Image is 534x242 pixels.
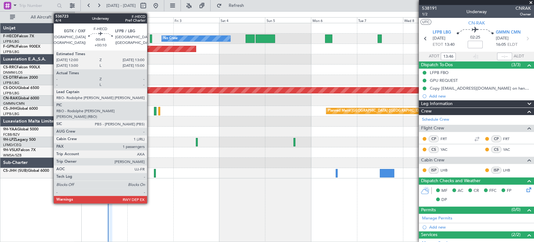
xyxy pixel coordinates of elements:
[421,108,432,115] span: Crew
[511,206,521,213] span: (0/0)
[3,107,17,111] span: CS-JHH
[3,45,40,49] a: F-GPNJFalcon 900EX
[503,167,517,173] a: LHB
[3,70,23,75] a: DNMM/LOS
[441,53,456,60] input: --:--
[3,66,17,69] span: CS-RRC
[223,3,249,8] span: Refresh
[3,132,20,137] a: FCBB/BZV
[3,153,22,158] a: WMSA/SZB
[430,86,531,91] div: Copy [EMAIL_ADDRESS][DOMAIN_NAME] on handling requests
[474,188,479,194] span: CR
[421,100,453,108] span: Leg Information
[3,101,25,106] a: GMMN/CMN
[511,61,521,68] span: (3/3)
[496,42,506,48] span: 16:05
[3,128,17,131] span: 9H-YAA
[3,34,34,38] a: F-HECDFalcon 7X
[420,19,431,25] button: UTC
[507,188,511,194] span: FP
[422,117,449,123] a: Schedule Crew
[403,17,449,23] div: Wed 8
[3,81,19,85] a: LFPB/LBG
[19,1,55,10] input: Trip Number
[3,66,40,69] a: CS-RRCFalcon 900LX
[511,231,521,238] span: (2/2)
[441,188,447,194] span: MF
[445,42,455,48] span: 13:40
[516,12,531,17] span: Owner
[3,112,19,116] a: LFPB/LBG
[3,143,21,147] a: LFMD/CEQ
[429,93,531,99] div: Add new
[491,135,501,142] div: CP
[503,136,517,142] a: FRT
[3,97,18,100] span: CN-RAK
[106,3,136,8] span: [DATE] - [DATE]
[3,86,18,90] span: CS-DOU
[3,107,38,111] a: CS-JHHGlobal 6000
[496,35,509,42] span: [DATE]
[81,17,127,23] div: Wed 1
[429,167,439,174] div: ISP
[466,8,487,15] div: Underway
[3,169,49,173] a: CS-JHH (SUB)Global 6000
[3,138,16,142] span: 9H-LPZ
[7,12,68,22] button: All Aircraft
[3,34,17,38] span: F-HECD
[3,97,39,100] a: CN-RAKGlobal 6000
[516,5,531,12] span: CNRAK
[127,17,173,23] div: Thu 2
[421,177,481,185] span: Dispatch Checks and Weather
[421,231,437,239] span: Services
[163,34,178,43] div: No Crew
[433,29,451,36] span: LFPB LBG
[3,76,38,80] a: CS-DTRFalcon 2000
[430,70,449,75] div: LFPB FBO
[3,76,17,80] span: CS-DTR
[503,147,517,152] a: YAC
[3,128,38,131] a: 9H-YAAGlobal 5000
[429,224,531,230] div: Add new
[3,86,39,90] a: CS-DOUGlobal 6500
[357,17,403,23] div: Tue 7
[422,12,437,17] span: 1/2
[421,157,445,164] span: Cabin Crew
[429,135,439,142] div: CP
[470,34,480,41] span: 02:25
[3,45,17,49] span: F-GPNJ
[3,138,36,142] a: 9H-LPZLegacy 500
[82,13,93,18] div: [DATE]
[328,106,426,116] div: Planned Maint [GEOGRAPHIC_DATA] ([GEOGRAPHIC_DATA])
[440,147,455,152] a: YAC
[16,15,66,19] span: All Aircraft
[3,50,19,54] a: LFPB/LBG
[3,39,19,44] a: LFPB/LBG
[496,29,521,36] span: GMMN CMN
[214,1,251,11] button: Refresh
[507,42,517,48] span: ELDT
[421,61,453,69] span: Dispatch To-Dos
[429,146,439,153] div: CS
[429,53,439,60] span: ATOT
[219,17,265,23] div: Sat 4
[441,197,447,203] span: DP
[311,17,357,23] div: Mon 6
[433,35,445,42] span: [DATE]
[497,53,512,60] input: --:--
[3,91,19,96] a: LFPB/LBG
[491,167,501,174] div: ISP
[468,20,485,26] span: CN-RAK
[458,188,463,194] span: AC
[491,146,501,153] div: CS
[421,207,436,214] span: Permits
[3,148,18,152] span: 9H-VSLK
[440,167,455,173] a: LHB
[265,17,311,23] div: Sun 5
[3,148,36,152] a: 9H-VSLKFalcon 7X
[173,17,219,23] div: Fri 3
[440,136,455,142] a: FRT
[430,78,458,83] div: GPU REQUEST
[422,5,437,12] span: 538191
[489,188,496,194] span: FFC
